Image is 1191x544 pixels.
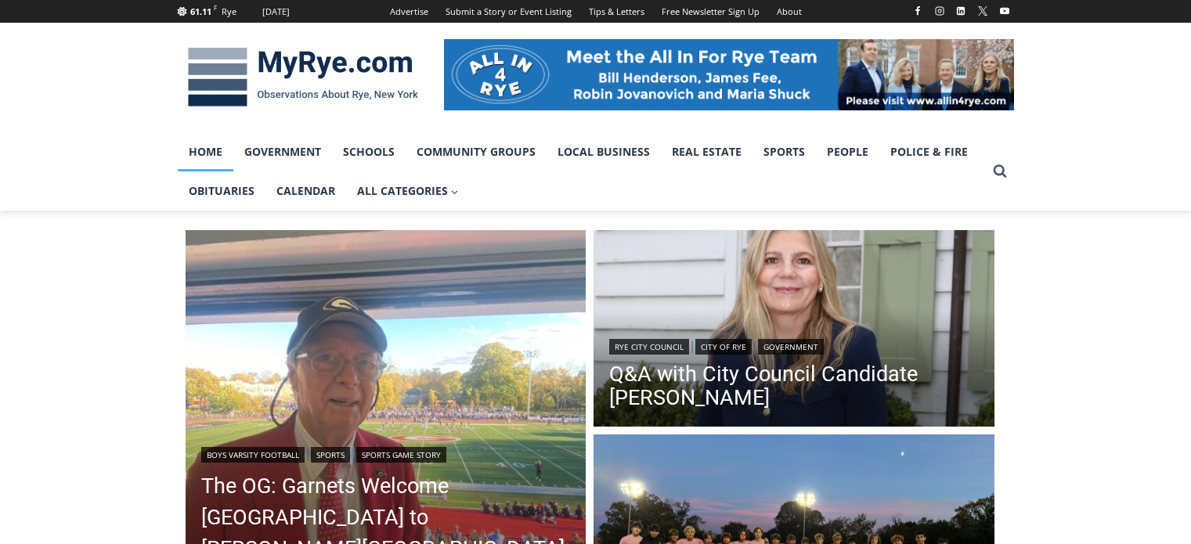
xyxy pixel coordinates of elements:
[178,171,265,211] a: Obituaries
[695,339,752,355] a: City of Rye
[995,2,1014,20] a: YouTube
[356,447,446,463] a: Sports Game Story
[986,157,1014,186] button: View Search Form
[609,339,689,355] a: Rye City Council
[609,336,979,355] div: | |
[214,3,217,12] span: F
[594,230,994,431] a: Read More Q&A with City Council Candidate Maria Tufvesson Shuck
[178,132,233,171] a: Home
[752,132,816,171] a: Sports
[816,132,879,171] a: People
[758,339,824,355] a: Government
[594,230,994,431] img: (PHOTO: City council candidate Maria Tufvesson Shuck.)
[265,171,346,211] a: Calendar
[262,5,290,19] div: [DATE]
[547,132,661,171] a: Local Business
[311,447,350,463] a: Sports
[222,5,236,19] div: Rye
[951,2,970,20] a: Linkedin
[233,132,332,171] a: Government
[178,37,428,118] img: MyRye.com
[406,132,547,171] a: Community Groups
[178,132,986,211] nav: Primary Navigation
[201,444,571,463] div: | |
[190,5,211,17] span: 61.11
[879,132,979,171] a: Police & Fire
[444,39,1014,110] img: All in for Rye
[930,2,949,20] a: Instagram
[609,362,979,409] a: Q&A with City Council Candidate [PERSON_NAME]
[908,2,927,20] a: Facebook
[973,2,992,20] a: X
[201,447,305,463] a: Boys Varsity Football
[332,132,406,171] a: Schools
[357,182,459,200] span: All Categories
[661,132,752,171] a: Real Estate
[346,171,470,211] a: All Categories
